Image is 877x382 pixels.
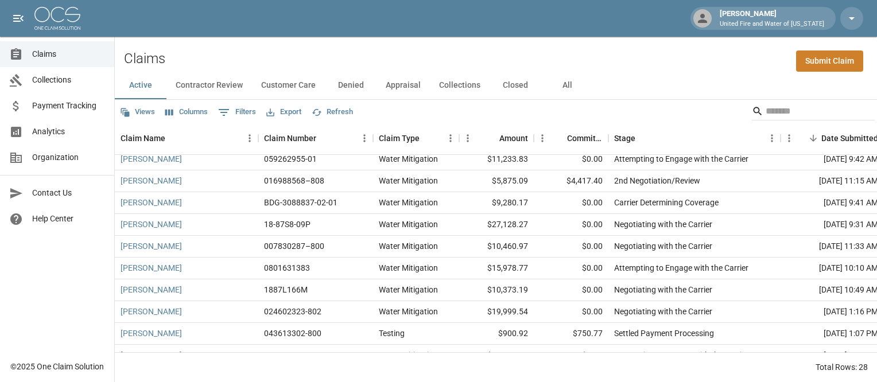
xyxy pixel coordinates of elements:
[459,301,534,323] div: $19,999.54
[373,122,459,154] div: Claim Type
[121,306,182,317] a: [PERSON_NAME]
[499,122,528,154] div: Amount
[459,214,534,236] div: $27,128.27
[614,153,748,165] div: Attempting to Engage with the Carrier
[379,219,438,230] div: Water Mitigation
[614,175,700,186] div: 2nd Negotiation/Review
[264,328,321,339] div: 043613302-800
[805,130,821,146] button: Sort
[483,130,499,146] button: Sort
[379,262,438,274] div: Water Mitigation
[379,349,438,361] div: Water Mitigation
[121,122,165,154] div: Claim Name
[34,7,80,30] img: ocs-logo-white-transparent.png
[264,175,324,186] div: 016988568–808
[32,151,105,163] span: Organization
[534,149,608,170] div: $0.00
[252,72,325,99] button: Customer Care
[32,100,105,112] span: Payment Tracking
[264,349,324,361] div: 007381226–800
[459,192,534,214] div: $9,280.17
[459,130,476,147] button: Menu
[534,323,608,345] div: $750.77
[32,48,105,60] span: Claims
[614,219,712,230] div: Negotiating with the Carrier
[258,122,373,154] div: Claim Number
[121,262,182,274] a: [PERSON_NAME]
[121,240,182,252] a: [PERSON_NAME]
[816,361,868,373] div: Total Rows: 28
[614,240,712,252] div: Negotiating with the Carrier
[459,149,534,170] div: $11,233.83
[121,349,182,361] a: [PERSON_NAME]
[534,301,608,323] div: $0.00
[32,213,105,225] span: Help Center
[796,50,863,72] a: Submit Claim
[124,50,165,67] h2: Claims
[534,236,608,258] div: $0.00
[614,122,635,154] div: Stage
[379,240,438,252] div: Water Mitigation
[264,262,310,274] div: 0801631383
[459,236,534,258] div: $10,460.97
[121,284,182,295] a: [PERSON_NAME]
[115,122,258,154] div: Claim Name
[459,258,534,279] div: $15,978.77
[534,345,608,367] div: $0.00
[32,187,105,199] span: Contact Us
[264,306,321,317] div: 024602323-802
[608,122,781,154] div: Stage
[567,122,603,154] div: Committed Amount
[264,240,324,252] div: 007830287–800
[379,122,420,154] div: Claim Type
[264,122,316,154] div: Claim Number
[115,72,166,99] button: Active
[10,361,104,372] div: © 2025 One Claim Solution
[781,130,798,147] button: Menu
[614,328,714,339] div: Settled Payment Processing
[117,103,158,121] button: Views
[379,153,438,165] div: Water Mitigation
[490,72,541,99] button: Closed
[316,130,332,146] button: Sort
[459,345,534,367] div: $15,829.48
[614,284,712,295] div: Negotiating with the Carrier
[752,102,875,123] div: Search
[614,262,748,274] div: Attempting to Engage with the Carrier
[356,130,373,147] button: Menu
[215,103,259,122] button: Show filters
[551,130,567,146] button: Sort
[430,72,490,99] button: Collections
[121,328,182,339] a: [PERSON_NAME]
[534,130,551,147] button: Menu
[241,130,258,147] button: Menu
[635,130,651,146] button: Sort
[459,323,534,345] div: $900.92
[7,7,30,30] button: open drawer
[379,197,438,208] div: Water Mitigation
[379,328,405,339] div: Testing
[121,219,182,230] a: [PERSON_NAME]
[420,130,436,146] button: Sort
[377,72,430,99] button: Appraisal
[166,72,252,99] button: Contractor Review
[442,130,459,147] button: Menu
[459,279,534,301] div: $10,373.19
[459,122,534,154] div: Amount
[162,103,211,121] button: Select columns
[534,170,608,192] div: $4,417.40
[614,306,712,317] div: Negotiating with the Carrier
[264,197,337,208] div: BDG-3088837-02-01
[534,122,608,154] div: Committed Amount
[264,284,308,295] div: 1887L166M
[32,126,105,138] span: Analytics
[121,153,182,165] a: [PERSON_NAME]
[614,349,748,361] div: Attempting to Engage with the Carrier
[165,130,181,146] button: Sort
[264,153,317,165] div: 059262955-01
[541,72,593,99] button: All
[325,72,377,99] button: Denied
[379,284,438,295] div: Water Mitigation
[121,197,182,208] a: [PERSON_NAME]
[459,170,534,192] div: $5,875.09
